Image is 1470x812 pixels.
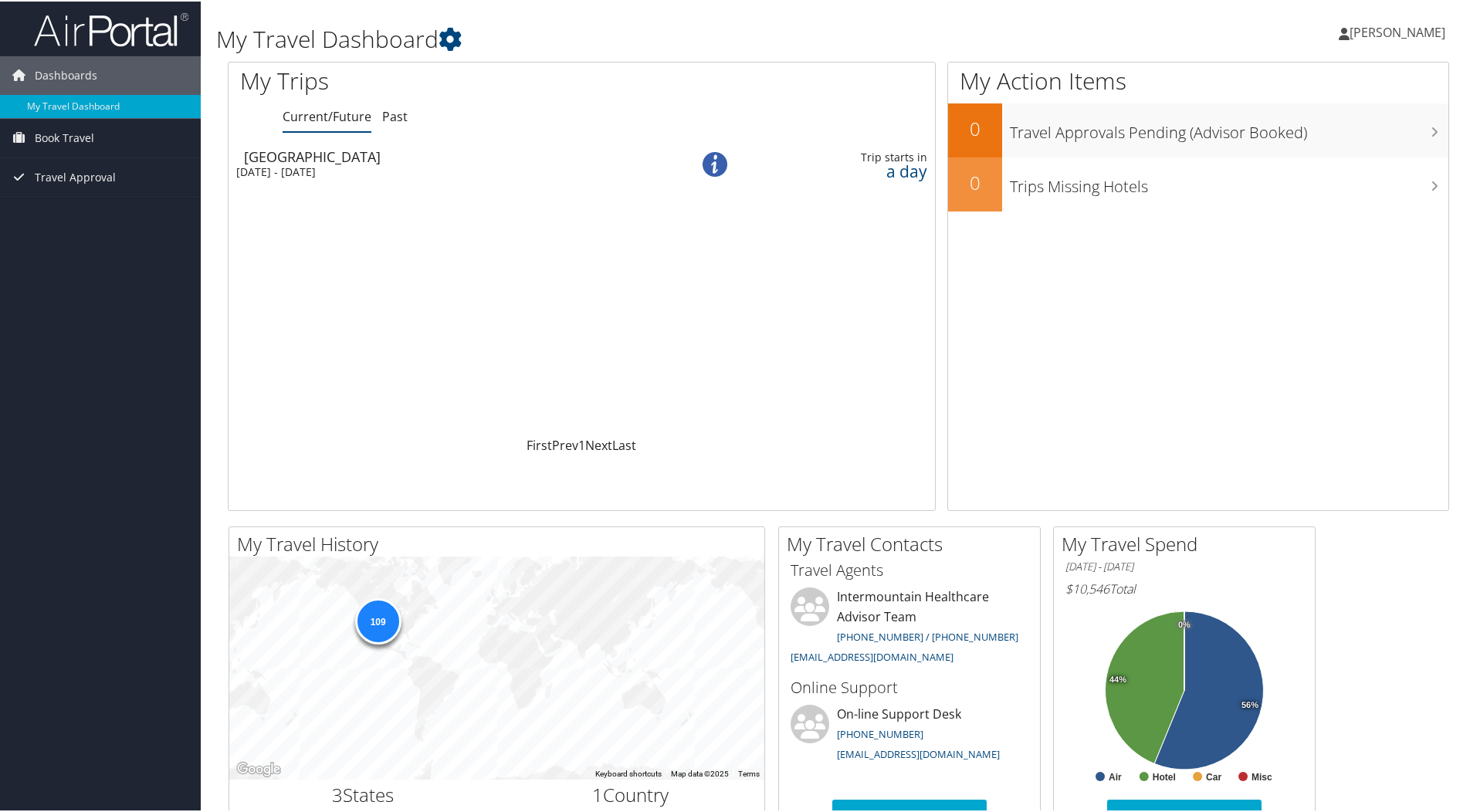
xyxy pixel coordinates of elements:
[703,151,727,175] img: alert-flat-solid-info.png
[595,767,662,778] button: Keyboard shortcuts
[948,114,1002,140] h2: 0
[552,435,578,452] a: Prev
[35,157,116,195] span: Travel Approval
[837,628,1018,642] a: [PHONE_NUMBER] / [PHONE_NUMBER]
[1339,8,1461,54] a: [PERSON_NAME]
[1241,699,1258,709] tspan: 56%
[1062,529,1315,556] h2: My Travel Spend
[354,597,401,643] div: 109
[1010,113,1448,142] h3: Travel Approvals Pending (Advisor Booked)
[948,102,1448,156] a: 0Travel Approvals Pending (Advisor Booked)
[1065,579,1303,596] h6: Total
[34,10,188,46] img: airportal-logo.png
[1252,770,1272,781] text: Misc
[948,63,1448,96] h1: My Action Items
[783,703,1036,766] li: On-line Support Desk
[738,768,760,776] a: Terms (opens in new tab)
[527,435,552,452] a: First
[791,648,953,662] a: [EMAIL_ADDRESS][DOMAIN_NAME]
[1065,558,1303,573] h6: [DATE] - [DATE]
[773,163,926,177] div: a day
[783,586,1036,668] li: Intermountain Healthcare Advisor Team
[1109,674,1126,683] tspan: 44%
[948,168,1002,195] h2: 0
[35,117,94,156] span: Book Travel
[791,675,1028,697] h3: Online Support
[791,558,1028,580] h3: Travel Agents
[578,435,585,452] a: 1
[1178,619,1191,628] tspan: 0%
[837,726,923,739] a: [PHONE_NUMBER]
[837,746,1000,760] a: [EMAIL_ADDRESS][DOMAIN_NAME]
[244,148,656,162] div: [GEOGRAPHIC_DATA]
[671,768,729,776] span: Map data ©2025
[787,529,1040,556] h2: My Travel Contacts
[233,758,284,778] a: Open this area in Google Maps (opens a new window)
[382,107,408,123] a: Past
[1350,22,1445,39] span: [PERSON_NAME]
[1153,770,1176,781] text: Hotel
[585,435,612,452] a: Next
[283,107,371,123] a: Current/Future
[240,63,629,96] h1: My Trips
[236,164,649,178] div: [DATE] - [DATE]
[948,156,1448,210] a: 0Trips Missing Hotels
[773,149,926,163] div: Trip starts in
[1010,167,1448,196] h3: Trips Missing Hotels
[592,780,603,806] span: 1
[612,435,636,452] a: Last
[216,22,1046,54] h1: My Travel Dashboard
[233,758,284,778] img: Google
[332,780,343,806] span: 3
[241,780,486,807] h2: States
[1065,579,1109,596] span: $10,546
[237,529,764,556] h2: My Travel History
[35,55,97,93] span: Dashboards
[1109,770,1122,781] text: Air
[509,780,754,807] h2: Country
[1206,770,1221,781] text: Car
